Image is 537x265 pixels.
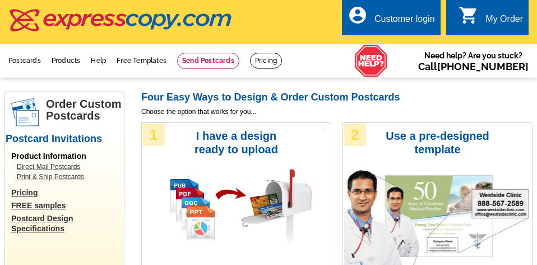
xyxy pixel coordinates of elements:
div: My Order [485,14,523,30]
a: Pricing [11,188,123,198]
a: Postcard Design Specifications [11,213,123,234]
span: Need help? Are you stuck? [418,50,529,72]
a: shopping_cart My Order [459,12,523,26]
h2: Postcard Invitations [6,133,123,145]
a: Products [52,57,81,65]
i: shopping_cart [459,5,479,25]
div: Customer login [374,14,435,30]
h1: Order Custom Postcards [46,98,123,122]
a: Free Templates [117,57,166,65]
i: account_circle [348,5,368,25]
h3: Use a pre-designed template [380,129,495,156]
a: Print & Ship Postcards [17,172,118,182]
div: 2 [344,124,366,146]
a: Help [91,57,106,65]
span: Product Information [11,152,86,161]
h3: I have a design ready to upload [179,129,294,156]
a: account_circle Customer login [348,12,435,26]
a: Postcards [8,57,41,65]
a: FREE samples [11,200,123,211]
img: postcards.png [11,98,39,126]
span: Choose the option that works for you... [141,107,533,117]
img: help [354,44,388,77]
a: Direct Mail Postcards [17,162,118,172]
span: Call [418,61,529,72]
div: 1 [142,124,165,146]
a: [PHONE_NUMBER] [437,61,529,72]
h2: Four Easy Ways to Design & Order Custom Postcards [141,92,533,104]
